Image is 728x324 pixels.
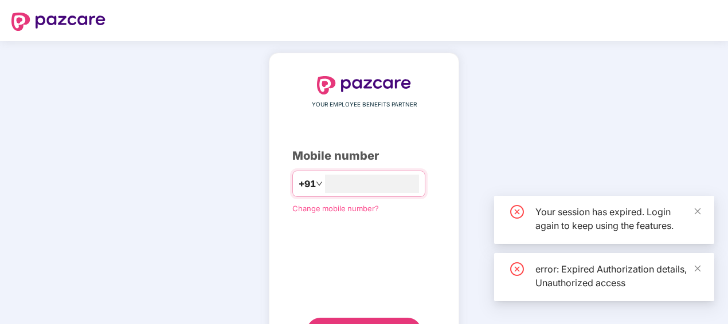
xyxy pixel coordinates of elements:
[510,262,524,276] span: close-circle
[292,204,379,213] a: Change mobile number?
[694,207,702,215] span: close
[299,177,316,191] span: +91
[316,180,323,187] span: down
[292,147,436,165] div: Mobile number
[535,205,700,232] div: Your session has expired. Login again to keep using the features.
[312,100,417,109] span: YOUR EMPLOYEE BENEFITS PARTNER
[317,76,411,94] img: logo
[694,264,702,272] span: close
[535,262,700,290] div: error: Expired Authorization details, Unauthorized access
[11,13,105,31] img: logo
[510,205,524,219] span: close-circle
